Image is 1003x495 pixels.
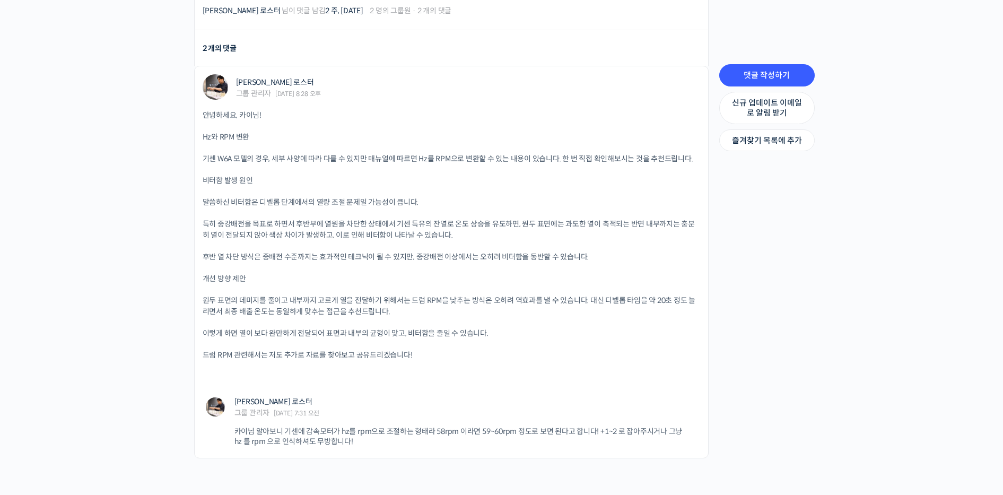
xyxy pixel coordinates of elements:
[203,219,700,241] p: 특히 중강배전을 목표로 하면서 후반부에 열원을 차단한 상태에서 기센 특유의 잔열로 온도 상승을 유도하면, 원두 표면에는 과도한 열이 축적되는 반면 내부까지는 충분히 열이 전달...
[203,6,281,15] a: [PERSON_NAME] 로스터
[3,336,70,363] a: 홈
[203,273,700,284] p: 개선 방향 제안
[203,295,700,317] p: 원두 표면의 데미지를 줄이고 내부까지 고르게 열을 전달하기 위해서는 드럼 RPM을 낮추는 방식은 오히려 역효과를 낼 수 있습니다. 대신 디벨롭 타임을 약 20초 정도 늘리면서...
[234,427,690,447] p: 카이님 알아보니 기센에 감속모터가 hz를 rpm으로 조절하는 형태라 58rpm 이라면 59~60rpm 정도로 보면 된다고 합니다! +1~2 로 잡아주시거나 그냥 hz 를 rp...
[203,132,700,143] p: Hz와 RPM 변환
[203,110,700,121] p: 안녕하세요, 카이님!
[203,7,363,14] span: 님이 댓글 남김
[412,6,416,15] span: ·
[164,352,177,361] span: 설정
[203,197,700,208] p: 말씀하신 비터함은 디벨롭 단계에서의 열량 조절 문제일 가능성이 큽니다.
[325,6,363,15] a: 2 주, [DATE]
[719,92,815,124] a: 신규 업데이트 이메일로 알림 받기
[719,129,815,152] a: 즐겨찾기 목록에 추가
[70,336,137,363] a: 대화
[203,175,700,186] p: 비터함 발생 원인
[97,353,110,361] span: 대화
[33,352,40,361] span: 홈
[236,77,314,87] a: [PERSON_NAME] 로스터
[275,91,321,97] span: [DATE] 8:28 오후
[203,251,700,263] p: 후반 열 차단 방식은 중배전 수준까지는 효과적인 테크닉이 될 수 있지만, 중강배전 이상에서는 오히려 비터함을 동반할 수 있습니다.
[234,409,270,416] div: 그룹 관리자
[719,64,815,86] a: 댓글 작성하기
[203,328,700,339] p: 이렇게 하면 열이 보다 완만하게 전달되어 표면과 내부의 균형이 맞고, 비터함을 줄일 수 있습니다.
[203,397,228,416] a: "윤원균 로스터"님 프로필 보기
[274,410,319,416] span: [DATE] 7:31 오전
[203,74,228,100] a: "윤원균 로스터"님 프로필 보기
[137,336,204,363] a: 설정
[236,90,272,97] div: 그룹 관리자
[203,41,237,56] div: 2 개의 댓글
[203,350,700,361] p: 드럼 RPM 관련해서는 저도 추가로 자료를 찾아보고 공유드리겠습니다!
[203,153,700,164] p: 기센 W6A 모델의 경우, 세부 사양에 따라 다를 수 있지만 매뉴얼에 따르면 Hz를 RPM으로 변환할 수 있는 내용이 있습니다. 한 번 직접 확인해보시는 것을 추천드립니다.
[417,7,451,14] span: 2 개의 댓글
[234,397,312,406] a: [PERSON_NAME] 로스터
[370,7,411,14] span: 2 명의 그룹원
